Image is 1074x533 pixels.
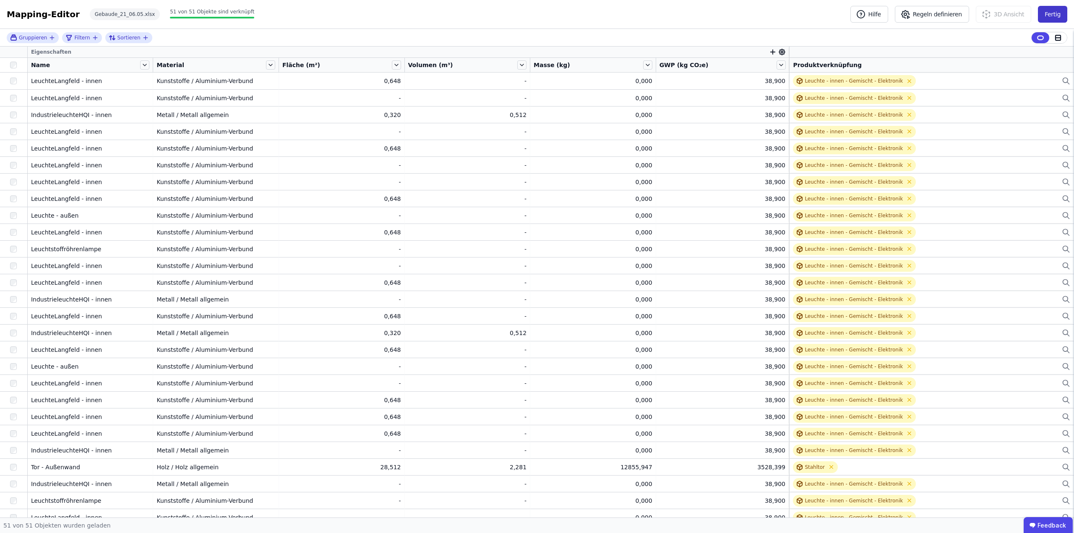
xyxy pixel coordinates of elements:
div: - [282,362,401,371]
div: - [282,295,401,304]
div: Stahltor [805,464,825,471]
div: Leuchte - innen - Gemischt - Elektronik [805,397,903,403]
div: 0,000 [534,144,652,153]
div: 38,900 [660,429,785,438]
div: LeuchteLangfeld - innen [31,262,150,270]
div: Leuchte - innen - Gemischt - Elektronik [805,380,903,387]
div: 38,900 [660,513,785,522]
button: Sortieren [109,33,149,43]
div: 0,000 [534,413,652,421]
div: 0,000 [534,513,652,522]
div: Leuchte - innen - Gemischt - Elektronik [805,447,903,454]
div: 0,000 [534,312,652,320]
div: LeuchteLangfeld - innen [31,379,150,387]
div: Leuchte - innen - Gemischt - Elektronik [805,330,903,336]
span: Sortieren [117,34,141,41]
div: Leuchtstoffröhrenlampe [31,245,150,253]
div: LeuchteLangfeld - innen [31,429,150,438]
div: 38,900 [660,127,785,136]
div: IndustrieleuchteHQI - innen [31,295,150,304]
div: Mapping-Editor [7,8,80,20]
div: Leuchte - innen - Gemischt - Elektronik [805,430,903,437]
div: Kunststoffe / Aluminium-Verbund [156,94,275,102]
div: LeuchteLangfeld - innen [31,94,150,102]
div: 12855,947 [534,463,652,471]
div: Leuchte - innen - Gemischt - Elektronik [805,95,903,101]
button: Gruppieren [10,34,55,41]
div: 0,320 [282,111,401,119]
div: 0,648 [282,77,401,85]
div: LeuchteLangfeld - innen [31,346,150,354]
div: Kunststoffe / Aluminium-Verbund [156,178,275,186]
div: Holz / Holz allgemein [156,463,275,471]
div: - [282,211,401,220]
div: Kunststoffe / Aluminium-Verbund [156,413,275,421]
div: 0,000 [534,77,652,85]
div: 0,320 [282,329,401,337]
div: - [408,497,527,505]
div: 0,512 [408,111,527,119]
div: 38,900 [660,77,785,85]
span: Eigenschaften [31,49,71,55]
div: IndustrieleuchteHQI - innen [31,111,150,119]
div: 0,000 [534,329,652,337]
div: Tor - Außenwand [31,463,150,471]
div: 38,900 [660,497,785,505]
div: Metall / Metall allgemein [156,295,275,304]
div: Leuchtstoffröhrenlampe [31,497,150,505]
div: - [408,245,527,253]
div: Leuchte - innen - Gemischt - Elektronik [805,279,903,286]
div: Leuchte - innen - Gemischt - Elektronik [805,179,903,185]
button: Regeln definieren [895,6,969,23]
span: Fläche (m²) [282,61,320,69]
div: Leuchte - innen - Gemischt - Elektronik [805,514,903,521]
div: Kunststoffe / Aluminium-Verbund [156,161,275,169]
span: Volumen (m³) [408,61,453,69]
div: - [282,161,401,169]
div: 38,900 [660,312,785,320]
div: - [282,379,401,387]
div: Leuchte - innen - Gemischt - Elektronik [805,195,903,202]
span: 51 von 51 Objekte sind verknüpft [170,9,254,15]
div: Leuchte - innen - Gemischt - Elektronik [805,313,903,320]
div: Kunststoffe / Aluminium-Verbund [156,362,275,371]
button: 3D Ansicht [976,6,1031,23]
div: Kunststoffe / Aluminium-Verbund [156,396,275,404]
div: IndustrieleuchteHQI - innen [31,446,150,455]
div: 38,900 [660,446,785,455]
div: 0,648 [282,144,401,153]
div: 0,000 [534,111,652,119]
div: Leuchte - innen - Gemischt - Elektronik [805,346,903,353]
div: Leuchte - innen - Gemischt - Elektronik [805,263,903,269]
div: - [408,262,527,270]
div: 38,900 [660,413,785,421]
div: - [408,429,527,438]
div: LeuchteLangfeld - innen [31,312,150,320]
div: 0,000 [534,262,652,270]
div: 38,900 [660,228,785,237]
div: LeuchteLangfeld - innen [31,278,150,287]
div: 0,648 [282,312,401,320]
div: 38,900 [660,480,785,488]
div: - [282,245,401,253]
div: LeuchteLangfeld - innen [31,513,150,522]
div: - [282,497,401,505]
div: - [408,228,527,237]
div: 0,000 [534,245,652,253]
div: 0,648 [282,429,401,438]
div: Leuchte - innen - Gemischt - Elektronik [805,162,903,169]
div: LeuchteLangfeld - innen [31,195,150,203]
div: - [408,144,527,153]
div: - [408,379,527,387]
div: 38,900 [660,178,785,186]
div: 0,648 [282,346,401,354]
div: - [408,312,527,320]
div: LeuchteLangfeld - innen [31,413,150,421]
div: 0,648 [282,278,401,287]
div: Kunststoffe / Aluminium-Verbund [156,211,275,220]
div: - [408,77,527,85]
div: 0,000 [534,480,652,488]
button: filter_by [65,33,98,43]
div: - [408,178,527,186]
div: LeuchteLangfeld - innen [31,127,150,136]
